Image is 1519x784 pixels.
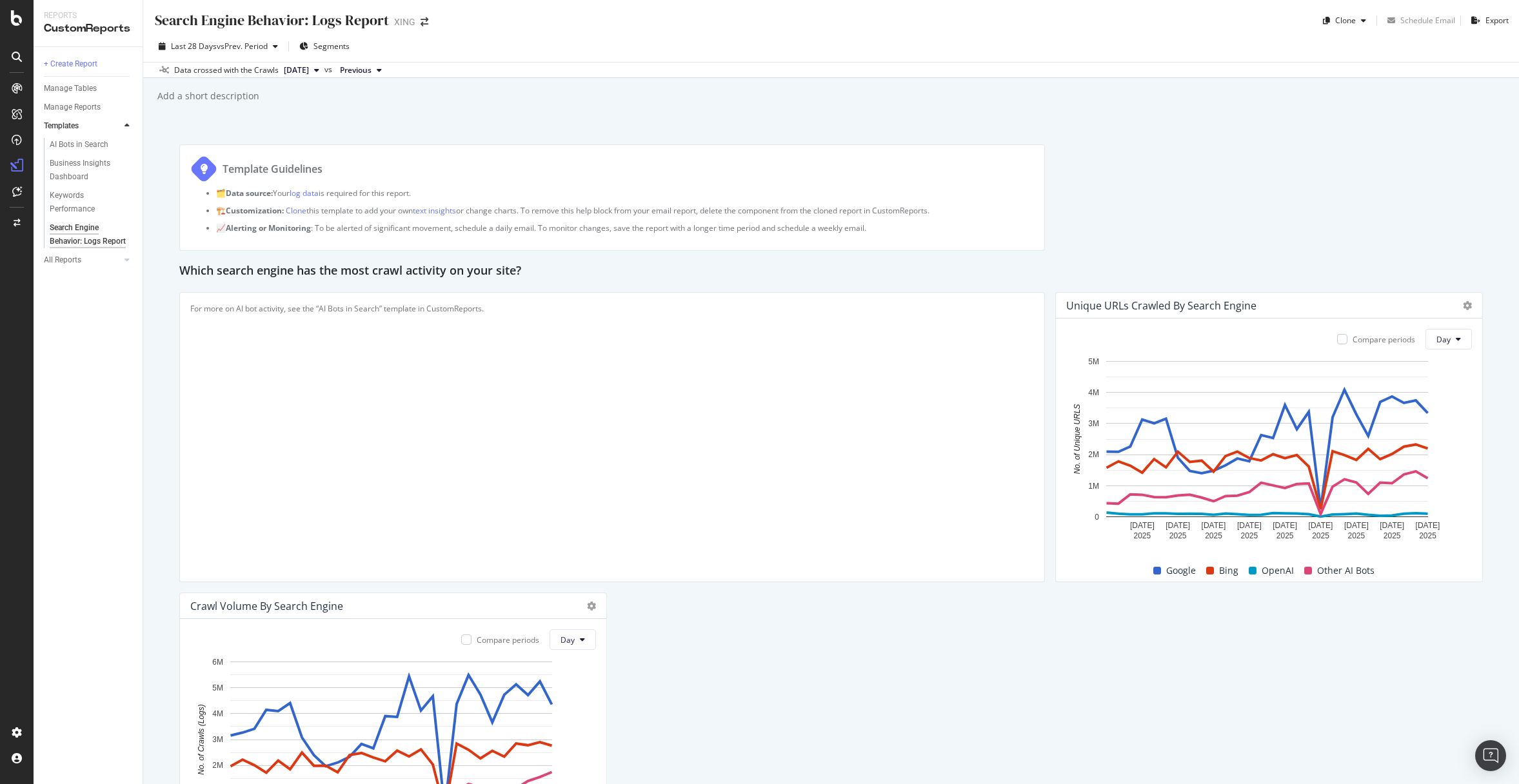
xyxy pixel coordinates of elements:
[1353,334,1415,345] div: Compare periods
[1202,522,1226,531] text: [DATE]
[1436,334,1451,345] span: Day
[226,205,284,216] strong: Customization:
[212,761,223,770] text: 2M
[394,15,415,28] div: XING
[212,658,223,667] text: 6M
[1166,563,1196,578] span: Google
[223,162,323,177] div: Template Guidelines
[50,138,134,152] a: AI Bots in Search
[561,634,575,645] span: Day
[1466,10,1509,31] button: Export
[1130,522,1155,531] text: [DATE]
[50,221,126,248] div: Search Engine Behavior: Logs Report
[44,119,79,133] div: Templates
[171,41,217,52] span: Last 28 Days
[154,10,389,30] div: Search Engine Behavior: Logs Report
[156,90,259,103] div: Add a short description
[154,36,283,57] button: Last 28 DaysvsPrev. Period
[313,41,350,52] span: Segments
[1382,10,1455,31] button: Schedule Email
[1219,563,1238,578] span: Bing
[1066,355,1469,549] svg: A chart.
[550,629,596,650] button: Day
[44,101,134,114] a: Manage Reports
[1088,482,1099,491] text: 1M
[212,709,223,718] text: 4M
[421,17,428,26] div: arrow-right-arrow-left
[44,253,121,267] a: All Reports
[477,634,539,645] div: Compare periods
[1419,532,1436,541] text: 2025
[179,144,1045,251] div: Template Guidelines 🗂️Data source:Yourlog datais required for this report. 🏗️Customization: Clone...
[286,205,306,216] a: Clone
[1095,513,1099,522] text: 0
[197,705,206,775] text: No. of Crawls (Logs)
[1237,522,1262,531] text: [DATE]
[1088,357,1099,366] text: 5M
[1317,563,1375,578] span: Other AI Bots
[1240,532,1258,541] text: 2025
[179,292,1045,582] div: For more on AI bot activity, see the “AI Bots in Search” template in CustomReports.
[50,157,134,184] a: Business Insights Dashboard
[216,188,1034,199] p: 🗂️ Your is required for this report.
[1344,522,1369,531] text: [DATE]
[1055,292,1483,582] div: Unique URLs Crawled By Search EngineCompare periodsDayA chart.GoogleBingOpenAIOther AI Bots
[1088,451,1099,460] text: 2M
[1262,563,1294,578] span: OpenAI
[179,261,521,282] h2: Which search engine has the most crawl activity on your site?
[1416,522,1440,531] text: [DATE]
[44,82,97,95] div: Manage Tables
[1347,532,1365,541] text: 2025
[1485,15,1509,26] div: Export
[44,21,132,36] div: CustomReports
[340,64,372,76] span: Previous
[190,303,1034,314] p: For more on AI bot activity, see the “AI Bots in Search” template in CustomReports.
[294,36,355,57] button: Segments
[290,188,319,199] a: log data
[44,82,134,95] a: Manage Tables
[50,138,108,152] div: AI Bots in Search
[279,63,324,78] button: [DATE]
[1073,404,1082,475] text: No. of Unique URLS
[1205,532,1222,541] text: 2025
[1166,522,1190,531] text: [DATE]
[50,157,124,184] div: Business Insights Dashboard
[1380,522,1404,531] text: [DATE]
[216,222,1034,233] p: 📈 : To be alerted of significant movement, schedule a daily email. To monitor changes, save the r...
[50,189,122,216] div: Keywords Performance
[226,222,311,233] strong: Alerting or Monitoring
[1309,522,1333,531] text: [DATE]
[1318,10,1371,31] button: Clone
[44,119,121,133] a: Templates
[44,57,97,71] div: + Create Report
[1133,532,1151,541] text: 2025
[1276,532,1294,541] text: 2025
[50,189,134,216] a: Keywords Performance
[190,600,343,612] div: Crawl Volume By Search Engine
[1335,15,1356,26] div: Clone
[174,64,279,76] div: Data crossed with the Crawls
[1312,532,1329,541] text: 2025
[1169,532,1187,541] text: 2025
[335,63,387,78] button: Previous
[1273,522,1297,531] text: [DATE]
[1425,329,1472,349] button: Day
[1384,532,1401,541] text: 2025
[284,64,309,76] span: 2025 Jul. 18th
[216,205,1034,216] p: 🏗️ this template to add your own or change charts. To remove this help block from your email repo...
[44,10,132,21] div: Reports
[1088,420,1099,429] text: 3M
[217,41,268,52] span: vs Prev. Period
[1066,299,1256,312] div: Unique URLs Crawled By Search Engine
[1088,388,1099,397] text: 4M
[212,683,223,692] text: 5M
[44,57,134,71] a: + Create Report
[50,221,134,248] a: Search Engine Behavior: Logs Report
[413,205,456,216] a: text insights
[1400,15,1455,26] div: Schedule Email
[179,261,1483,282] div: Which search engine has the most crawl activity on your site?
[212,736,223,745] text: 3M
[44,101,101,114] div: Manage Reports
[226,188,273,199] strong: Data source:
